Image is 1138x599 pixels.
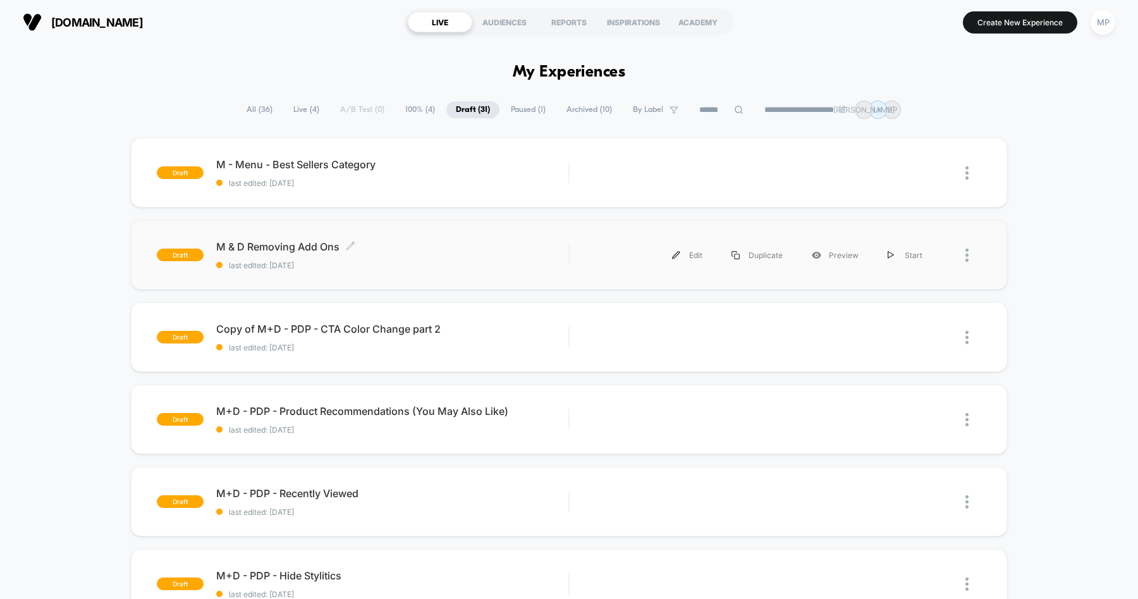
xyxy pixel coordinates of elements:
[1091,10,1115,35] div: MP
[216,158,568,171] span: M - Menu - Best Sellers Category
[216,569,568,582] span: M+D - PDP - Hide Stylitics
[965,413,969,426] img: close
[157,166,204,179] span: draft
[797,241,873,269] div: Preview
[472,12,537,32] div: AUDIENCES
[216,590,568,599] span: last edited: [DATE]
[888,251,894,259] img: menu
[965,331,969,344] img: close
[408,12,472,32] div: LIVE
[216,261,568,270] span: last edited: [DATE]
[216,507,568,517] span: last edited: [DATE]
[216,323,568,335] span: Copy of M+D - PDP - CTA Color Change part 2
[717,241,797,269] div: Duplicate
[1087,9,1119,35] button: MP
[216,343,568,352] span: last edited: [DATE]
[19,12,147,32] button: [DOMAIN_NAME]
[965,249,969,262] img: close
[216,487,568,500] span: M+D - PDP - Recently Viewed
[157,413,204,426] span: draft
[216,178,568,188] span: last edited: [DATE]
[965,577,969,591] img: close
[873,241,937,269] div: Start
[501,101,555,118] span: Paused ( 1 )
[965,166,969,180] img: close
[157,331,204,343] span: draft
[51,16,143,29] span: [DOMAIN_NAME]
[216,405,568,417] span: M+D - PDP - Product Recommendations (You May Also Like)
[666,12,730,32] div: ACADEMY
[446,101,499,118] span: Draft ( 31 )
[513,63,626,82] h1: My Experiences
[284,101,329,118] span: Live ( 4 )
[963,11,1077,34] button: Create New Experience
[23,13,42,32] img: Visually logo
[157,495,204,508] span: draft
[537,12,601,32] div: REPORTS
[731,251,740,259] img: menu
[601,12,666,32] div: INSPIRATIONS
[658,241,717,269] div: Edit
[157,249,204,261] span: draft
[965,495,969,509] img: close
[396,101,444,118] span: 100% ( 4 )
[216,425,568,435] span: last edited: [DATE]
[633,105,663,114] span: By Label
[672,251,680,259] img: menu
[833,105,895,114] p: [PERSON_NAME]
[216,240,568,253] span: M & D Removing Add Ons
[157,577,204,590] span: draft
[557,101,621,118] span: Archived ( 10 )
[237,101,282,118] span: All ( 36 )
